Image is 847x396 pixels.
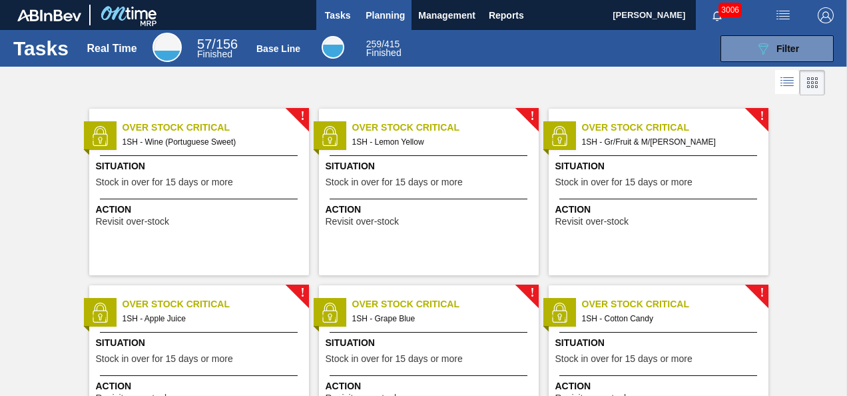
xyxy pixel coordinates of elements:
[152,33,182,62] div: Real Time
[352,135,528,149] span: 1SH - Lemon Yellow
[555,217,629,227] span: Revisit over-stock
[326,379,535,393] span: Action
[326,217,399,227] span: Revisit over-stock
[760,288,764,298] span: !
[320,126,340,146] img: status
[96,203,306,217] span: Action
[123,135,298,149] span: 1SH - Wine (Portuguese Sweet)
[326,159,535,173] span: Situation
[123,297,309,311] span: Over Stock Critical
[96,217,169,227] span: Revisit over-stock
[696,6,738,25] button: Notifications
[90,126,110,146] img: status
[720,35,834,62] button: Filter
[555,379,765,393] span: Action
[197,37,238,51] span: / 156
[300,288,304,298] span: !
[320,303,340,323] img: status
[13,41,69,56] h1: Tasks
[197,37,212,51] span: 57
[530,111,534,121] span: !
[256,43,300,54] div: Base Line
[582,311,758,326] span: 1SH - Cotton Candy
[366,7,405,23] span: Planning
[530,288,534,298] span: !
[489,7,524,23] span: Reports
[326,203,535,217] span: Action
[352,297,539,311] span: Over Stock Critical
[326,354,463,364] span: Stock in over for 15 days or more
[197,39,238,59] div: Real Time
[96,336,306,350] span: Situation
[366,39,400,49] span: / 415
[17,9,81,21] img: TNhmsLtSVTkK8tSr43FrP2fwEKptu5GPRR3wAAAABJRU5ErkJggg==
[800,70,825,95] div: Card Vision
[555,177,693,187] span: Stock in over for 15 days or more
[418,7,475,23] span: Management
[366,39,382,49] span: 259
[366,40,402,57] div: Base Line
[555,203,765,217] span: Action
[87,43,137,55] div: Real Time
[555,336,765,350] span: Situation
[582,297,768,311] span: Over Stock Critical
[352,121,539,135] span: Over Stock Critical
[197,49,232,59] span: Finished
[322,36,344,59] div: Base Line
[555,354,693,364] span: Stock in over for 15 days or more
[582,121,768,135] span: Over Stock Critical
[549,303,569,323] img: status
[300,111,304,121] span: !
[90,303,110,323] img: status
[352,311,528,326] span: 1SH - Grape Blue
[123,311,298,326] span: 1SH - Apple Juice
[326,177,463,187] span: Stock in over for 15 days or more
[326,336,535,350] span: Situation
[549,126,569,146] img: status
[718,3,742,17] span: 3006
[776,43,799,54] span: Filter
[96,354,233,364] span: Stock in over for 15 days or more
[96,159,306,173] span: Situation
[775,7,791,23] img: userActions
[818,7,834,23] img: Logout
[123,121,309,135] span: Over Stock Critical
[555,159,765,173] span: Situation
[760,111,764,121] span: !
[96,177,233,187] span: Stock in over for 15 days or more
[582,135,758,149] span: 1SH - Gr/Fruit & M/Berry
[323,7,352,23] span: Tasks
[775,70,800,95] div: List Vision
[96,379,306,393] span: Action
[366,47,402,58] span: Finished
